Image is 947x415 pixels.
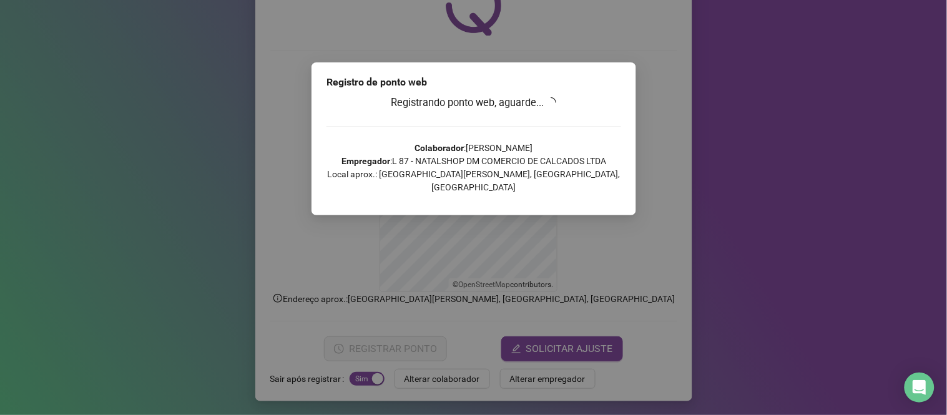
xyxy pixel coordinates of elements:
[905,373,935,403] div: Open Intercom Messenger
[341,156,390,166] strong: Empregador
[544,95,558,109] span: loading
[326,75,621,90] div: Registro de ponto web
[326,95,621,111] h3: Registrando ponto web, aguarde...
[326,142,621,194] p: : [PERSON_NAME] : L 87 - NATALSHOP DM COMERCIO DE CALCADOS LTDA Local aprox.: [GEOGRAPHIC_DATA][P...
[415,143,464,153] strong: Colaborador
